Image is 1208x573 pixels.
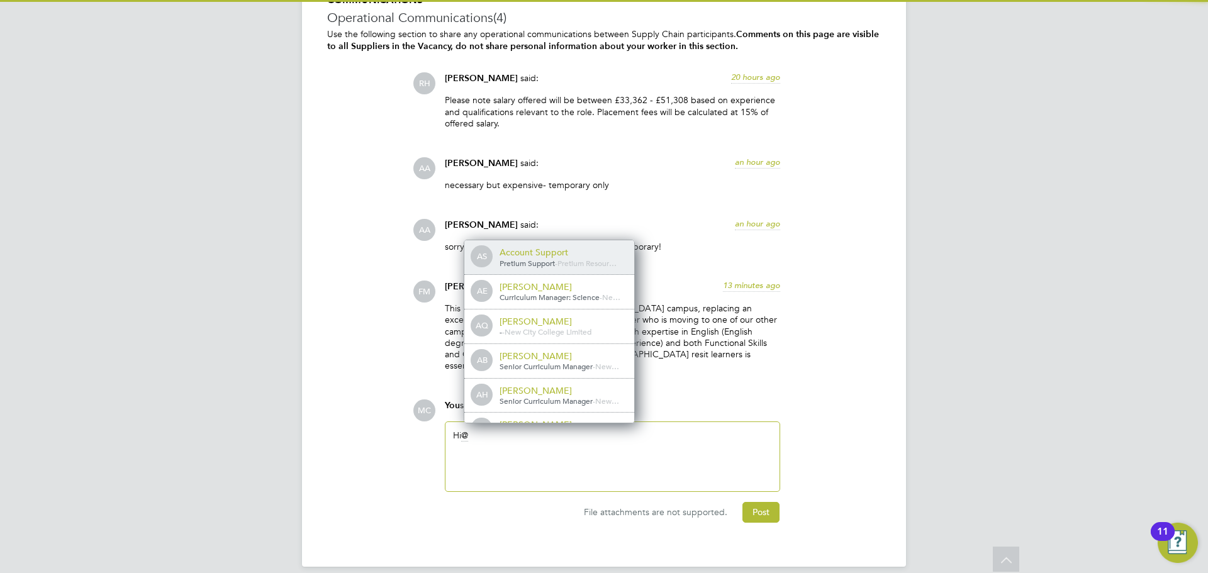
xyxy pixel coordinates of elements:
[593,361,595,371] span: -
[500,258,555,268] span: Pretium Support
[520,157,539,169] span: said:
[502,326,505,337] span: -
[472,281,492,301] span: AE
[445,400,460,411] span: You
[505,326,591,337] span: New City College Limited
[557,258,617,268] span: Pretium Resour…
[735,157,780,167] span: an hour ago
[445,73,518,84] span: [PERSON_NAME]
[1158,523,1198,563] button: Open Resource Center, 11 new notifications
[723,280,780,291] span: 13 minutes ago
[493,9,506,26] span: (4)
[500,396,593,406] span: Senior Curriculum Manager
[445,399,780,421] div: say:
[500,316,625,327] div: [PERSON_NAME]
[500,292,600,302] span: Curriculum Manager: Science
[445,158,518,169] span: [PERSON_NAME]
[584,506,727,518] span: File attachments are not supported.
[600,292,602,302] span: -
[735,218,780,229] span: an hour ago
[445,179,780,191] p: necessary but expensive- temporary only
[472,247,492,267] span: AS
[327,29,879,52] b: Comments on this page are visible to all Suppliers in the Vacancy, do not share personal informat...
[500,419,625,430] div: [PERSON_NAME]
[445,303,780,371] p: This is a rare full time role at our [GEOGRAPHIC_DATA] campus, replacing an excellent and experie...
[731,72,780,82] span: 20 hours ago
[445,241,780,252] p: sorry! role is permanent- but agnecy cover temporary!
[602,292,620,302] span: Ne…
[555,258,557,268] span: -
[500,350,625,362] div: [PERSON_NAME]
[500,361,593,371] span: Senior Curriculum Manager
[472,350,492,370] span: AB
[327,9,881,26] h3: Operational Communications
[413,281,435,303] span: FM
[500,281,625,292] div: [PERSON_NAME]
[413,72,435,94] span: RH
[445,281,518,292] span: [PERSON_NAME]
[472,419,492,439] span: AJ
[593,396,595,406] span: -
[500,247,625,258] div: Account Support
[742,502,780,522] button: Post
[595,361,619,371] span: New…
[500,326,502,337] span: -
[413,219,435,241] span: AA
[327,28,881,52] p: Use the following section to share any operational communications between Supply Chain participants.
[453,430,772,484] div: Hi
[413,157,435,179] span: AA
[520,72,539,84] span: said:
[413,399,435,421] span: MC
[1157,531,1168,548] div: 11
[520,219,539,230] span: said:
[445,220,518,230] span: [PERSON_NAME]
[445,94,780,129] p: Please note salary offered will be between £33,362 - £51,308 based on experience and qualificatio...
[472,316,492,336] span: AQ
[595,396,619,406] span: New…
[472,385,492,405] span: AH
[500,385,625,396] div: [PERSON_NAME]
